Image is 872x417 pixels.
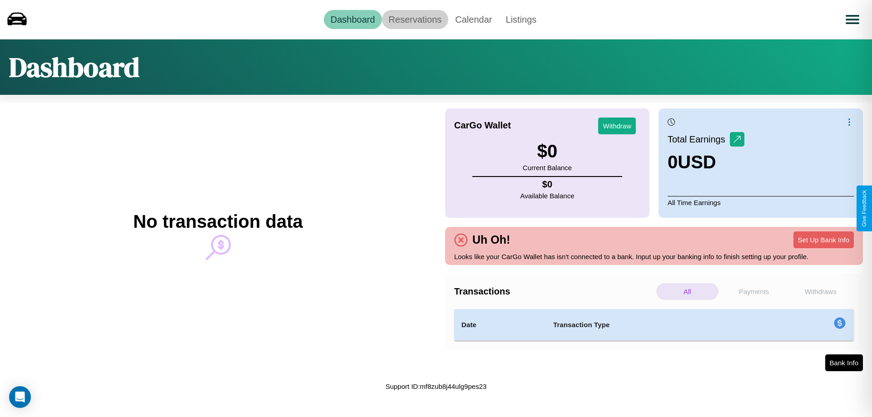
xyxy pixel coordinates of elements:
p: Withdraws [789,283,852,300]
h4: $ 0 [520,179,575,190]
h4: Transaction Type [553,319,759,330]
table: simple table [454,309,854,341]
button: Open menu [840,7,865,32]
h2: No transaction data [133,211,302,232]
p: All [656,283,718,300]
h4: Uh Oh! [468,233,515,246]
h4: CarGo Wallet [454,120,511,131]
a: Listings [499,10,543,29]
h3: 0 USD [668,152,744,172]
p: All Time Earnings [668,196,854,209]
button: Withdraw [598,118,636,134]
p: Total Earnings [668,131,730,147]
h4: Date [461,319,539,330]
button: Bank Info [825,354,863,371]
a: Reservations [382,10,449,29]
div: Open Intercom Messenger [9,386,31,408]
h4: Transactions [454,286,654,297]
p: Support ID: mf8zub8j44ulg9pes23 [386,380,487,392]
p: Payments [723,283,785,300]
a: Calendar [448,10,499,29]
a: Dashboard [324,10,382,29]
p: Current Balance [523,162,572,174]
h3: $ 0 [523,141,572,162]
p: Available Balance [520,190,575,202]
div: Give Feedback [861,190,867,227]
h1: Dashboard [9,49,139,86]
button: Set Up Bank Info [793,231,854,248]
p: Looks like your CarGo Wallet has isn't connected to a bank. Input up your banking info to finish ... [454,250,854,263]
